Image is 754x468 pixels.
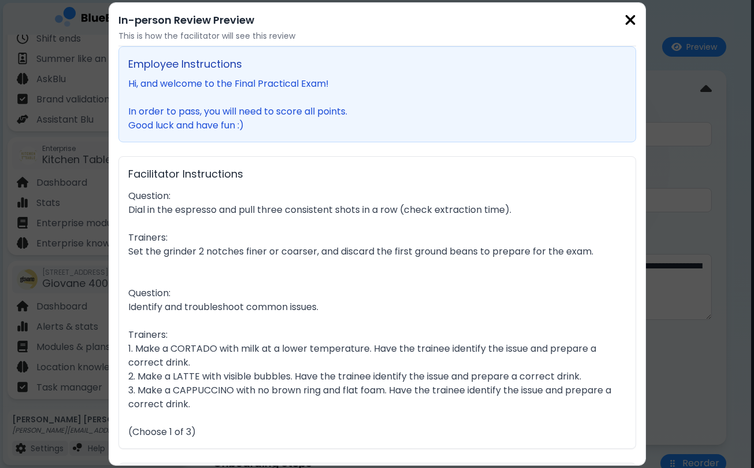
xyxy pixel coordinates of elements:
[128,166,626,182] h3: Facilitator Instructions
[625,12,636,28] img: close icon
[118,12,295,28] h2: In-person Review Preview
[118,31,295,41] p: This is how the facilitator will see this review
[128,77,626,132] p: Hi, and welcome to the Final Practical Exam! In order to pass, you will need to score all points....
[128,56,626,72] h3: Employee Instructions
[128,189,626,439] p: Question: Dial in the espresso and pull three consistent shots in a row (check extraction time). ...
